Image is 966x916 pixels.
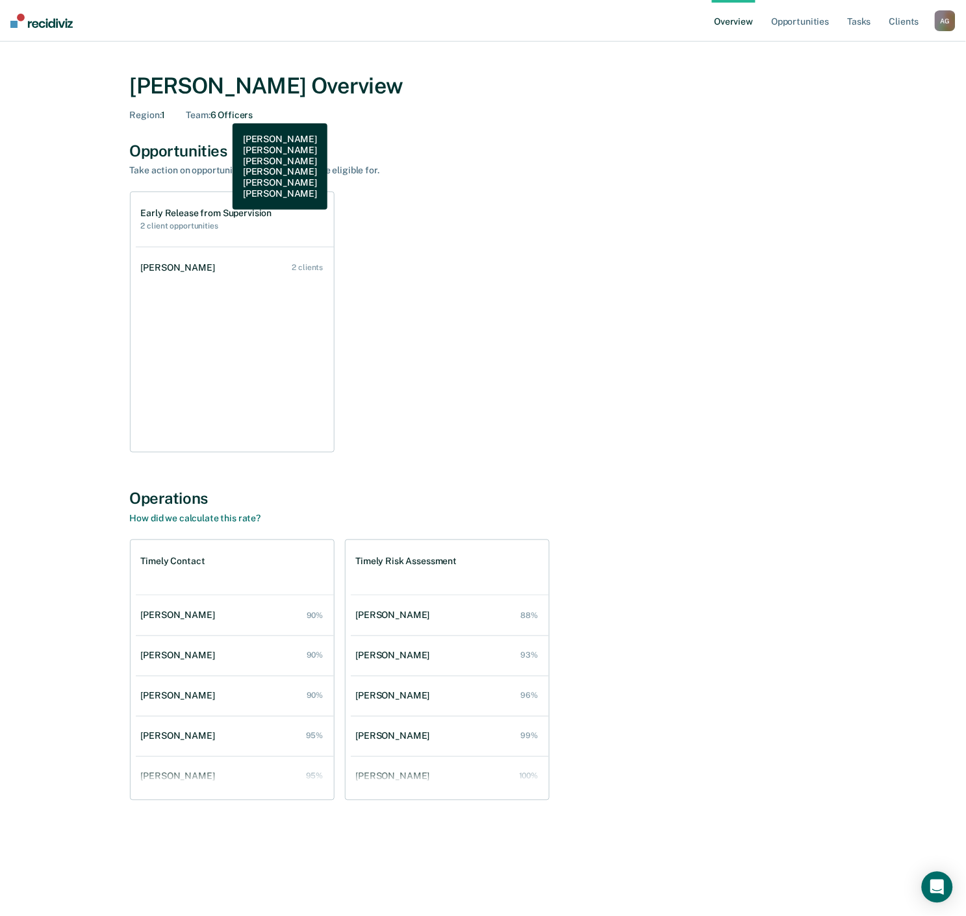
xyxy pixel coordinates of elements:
[136,678,334,715] a: [PERSON_NAME] 90%
[521,691,539,700] div: 96%
[521,611,539,620] div: 88%
[351,718,549,755] a: [PERSON_NAME] 99%
[356,650,435,662] div: [PERSON_NAME]
[130,513,261,523] a: How did we calculate this rate?
[130,110,162,120] span: Region :
[141,221,272,230] h2: 2 client opportunities
[136,249,334,286] a: [PERSON_NAME] 2 clients
[141,650,220,662] div: [PERSON_NAME]
[356,556,457,567] h1: Timely Risk Assessment
[136,597,334,634] a: [PERSON_NAME] 90%
[130,165,585,176] div: Take action on opportunities that clients may be eligible for.
[307,651,324,660] div: 90%
[356,691,435,702] div: [PERSON_NAME]
[307,611,324,620] div: 90%
[136,758,334,795] a: [PERSON_NAME] 95%
[521,732,539,741] div: 99%
[10,14,73,28] img: Recidiviz
[519,772,539,781] div: 100%
[935,10,956,31] button: AG
[306,772,324,781] div: 95%
[186,110,210,120] span: Team :
[130,73,837,99] div: [PERSON_NAME] Overview
[922,872,953,903] div: Open Intercom Messenger
[141,610,220,621] div: [PERSON_NAME]
[141,691,220,702] div: [PERSON_NAME]
[351,758,549,795] a: [PERSON_NAME] 100%
[307,691,324,700] div: 90%
[136,718,334,755] a: [PERSON_NAME] 95%
[356,731,435,742] div: [PERSON_NAME]
[351,637,549,675] a: [PERSON_NAME] 93%
[356,771,435,782] div: [PERSON_NAME]
[136,637,334,675] a: [PERSON_NAME] 90%
[351,597,549,634] a: [PERSON_NAME] 88%
[141,208,272,219] h1: Early Release from Supervision
[521,651,539,660] div: 93%
[141,556,205,567] h1: Timely Contact
[141,262,220,273] div: [PERSON_NAME]
[292,263,324,272] div: 2 clients
[130,110,166,121] div: 1
[356,610,435,621] div: [PERSON_NAME]
[351,678,549,715] a: [PERSON_NAME] 96%
[141,771,220,782] div: [PERSON_NAME]
[141,731,220,742] div: [PERSON_NAME]
[306,732,324,741] div: 95%
[130,142,837,160] div: Opportunities
[130,489,837,508] div: Operations
[186,110,253,121] div: 6 Officers
[935,10,956,31] div: A G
